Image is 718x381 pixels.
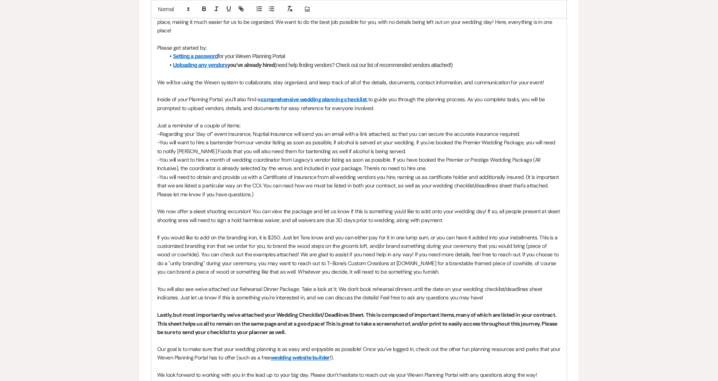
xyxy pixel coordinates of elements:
a: Uploading any vendors [173,62,227,68]
p: Just a reminder of a couple of items: [157,121,561,130]
a: wedding website builder [271,354,330,361]
p: -You will need to obtain and provide us with a Certificate of Insurance from all wedding vendors ... [157,173,561,199]
p: If you would like to add on the branding iron, it is $250. Just let Tera know and you can either ... [157,233,561,276]
p: We will be using the Weven system to collaborate, stay organized, and keep track of all of the de... [157,78,561,87]
p: -Regarding your "day of" event insurance, Nuptial Insurance will send you an email with a link at... [157,130,561,138]
a: comprehensive [260,96,299,103]
strong: Lastly, but most importantly, we've attached your Wedding Checklist/Deadlines Sheet. This is comp... [157,311,559,336]
li: for your Weven Planning Portal [165,52,561,60]
a: wedding planning checklist [300,96,367,103]
p: We now offer a skeet shooting excursion! You can view the package and let us know if this is some... [157,207,561,224]
p: Moving forward, we ask that you correspond with us by emailing here, through your Weven account p... [157,9,561,35]
a: Setting a password [173,53,218,59]
p: You will also see we've attached our Rehearsal Dinner Package. Take a look at it. We don't book r... [157,285,561,302]
li: (need help finding vendors? Check out our list of recommended vendors attached!) [165,61,561,69]
p: -You will want to hire a month of wedding coordinator from Legacy's vendor listing as soon as pos... [157,155,561,173]
p: -You will want to hire a bartender from our vendor listing as soon as possible, if alcohol is ser... [157,138,561,155]
p: We look forward to working with you in the lead up to your big day. Please don’t hesitate to reac... [157,371,561,379]
p: Inside of your Planning Portal, you’ll also find a to guide you through the planning process. As ... [157,95,561,112]
strong: you’ve already hired [173,62,275,68]
p: Our goal is to make sure that your wedding planning is as easy and enjoyable as possible! Once yo... [157,345,561,363]
p: Please get started by: [157,43,561,52]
